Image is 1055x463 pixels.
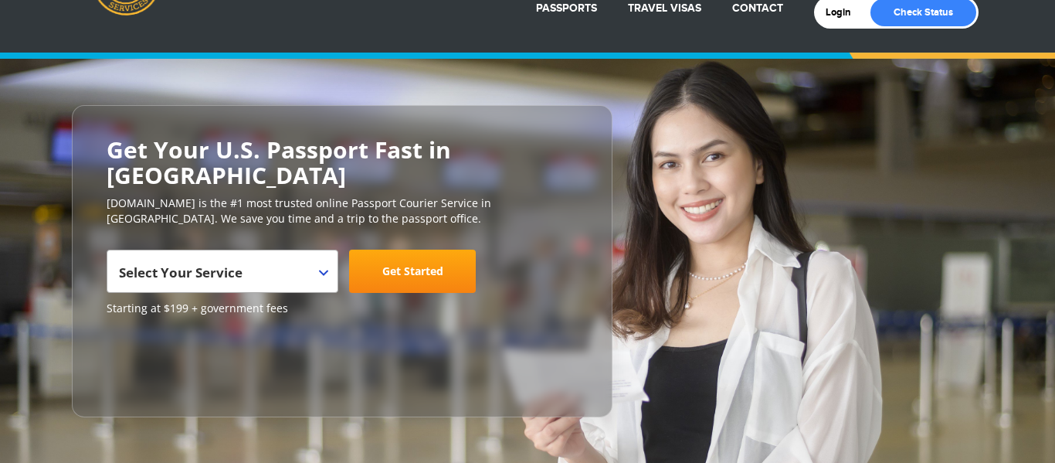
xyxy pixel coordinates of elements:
span: Starting at $199 + government fees [107,301,578,316]
span: Select Your Service [107,250,338,293]
a: Get Started [349,250,476,293]
p: [DOMAIN_NAME] is the #1 most trusted online Passport Courier Service in [GEOGRAPHIC_DATA]. We sav... [107,196,578,226]
h2: Get Your U.S. Passport Fast in [GEOGRAPHIC_DATA] [107,137,578,188]
a: Login [826,6,862,19]
a: Contact [732,2,783,15]
a: Travel Visas [628,2,701,15]
a: Passports [536,2,597,15]
span: Select Your Service [119,264,243,281]
iframe: Customer reviews powered by Trustpilot [107,324,222,401]
span: Select Your Service [119,256,322,299]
